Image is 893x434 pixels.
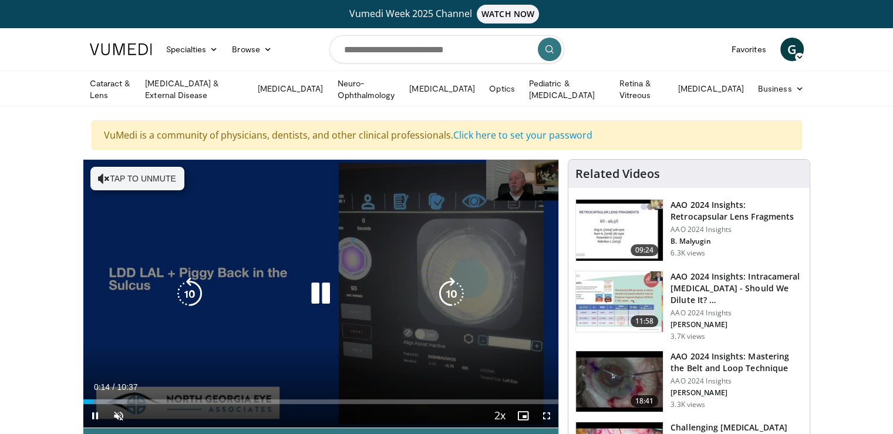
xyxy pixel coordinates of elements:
a: Neuro-Ophthalmology [330,78,402,101]
h3: AAO 2024 Insights: Intracameral [MEDICAL_DATA] - Should We Dilute It? … [670,271,803,306]
button: Unmute [107,404,130,428]
h3: AAO 2024 Insights: Retrocapsular Lens Fragments [670,199,803,223]
span: 11:58 [631,315,659,327]
a: Vumedi Week 2025 ChannelWATCH NOW [92,5,802,23]
h4: Related Videos [575,167,660,181]
a: Favorites [724,38,773,61]
input: Search topics, interventions [329,35,564,63]
a: [MEDICAL_DATA] [250,77,330,100]
span: 09:24 [631,244,659,256]
a: G [780,38,804,61]
a: [MEDICAL_DATA] & External Disease [138,78,250,101]
img: 22a3a3a3-03de-4b31-bd81-a17540334f4a.150x105_q85_crop-smart_upscale.jpg [576,351,663,412]
a: Optics [482,77,521,100]
a: Specialties [159,38,225,61]
button: Pause [83,404,107,428]
a: Cataract & Lens [83,78,139,101]
span: 0:14 [94,382,110,392]
p: AAO 2024 Insights [670,225,803,234]
button: Playback Rate [488,404,511,428]
a: [MEDICAL_DATA] [402,77,482,100]
p: B. Malyugin [670,237,803,246]
img: de733f49-b136-4bdc-9e00-4021288efeb7.150x105_q85_crop-smart_upscale.jpg [576,271,663,332]
span: 18:41 [631,395,659,407]
div: Progress Bar [83,399,559,404]
p: AAO 2024 Insights [670,376,803,386]
img: 01f52a5c-6a53-4eb2-8a1d-dad0d168ea80.150x105_q85_crop-smart_upscale.jpg [576,200,663,261]
button: Fullscreen [535,404,558,428]
div: VuMedi is a community of physicians, dentists, and other clinical professionals. [92,120,802,150]
video-js: Video Player [83,160,559,428]
span: / [113,382,115,392]
button: Enable picture-in-picture mode [511,404,535,428]
p: 6.3K views [670,248,705,258]
p: [PERSON_NAME] [670,388,803,398]
a: Browse [225,38,279,61]
a: Retina & Vitreous [612,78,671,101]
p: [PERSON_NAME] [670,320,803,329]
a: 09:24 AAO 2024 Insights: Retrocapsular Lens Fragments AAO 2024 Insights B. Malyugin 6.3K views [575,199,803,261]
button: Tap to unmute [90,167,184,190]
img: VuMedi Logo [90,43,152,55]
p: AAO 2024 Insights [670,308,803,318]
h3: AAO 2024 Insights: Mastering the Belt and Loop Technique [670,351,803,374]
a: Click here to set your password [453,129,592,142]
a: [MEDICAL_DATA] [671,77,751,100]
p: 3.3K views [670,400,705,409]
p: 3.7K views [670,332,705,341]
a: 18:41 AAO 2024 Insights: Mastering the Belt and Loop Technique AAO 2024 Insights [PERSON_NAME] 3.... [575,351,803,413]
a: Business [751,77,811,100]
a: Pediatric & [MEDICAL_DATA] [522,78,612,101]
a: 11:58 AAO 2024 Insights: Intracameral [MEDICAL_DATA] - Should We Dilute It? … AAO 2024 Insights [... [575,271,803,341]
span: WATCH NOW [477,5,539,23]
span: 10:37 [117,382,137,392]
